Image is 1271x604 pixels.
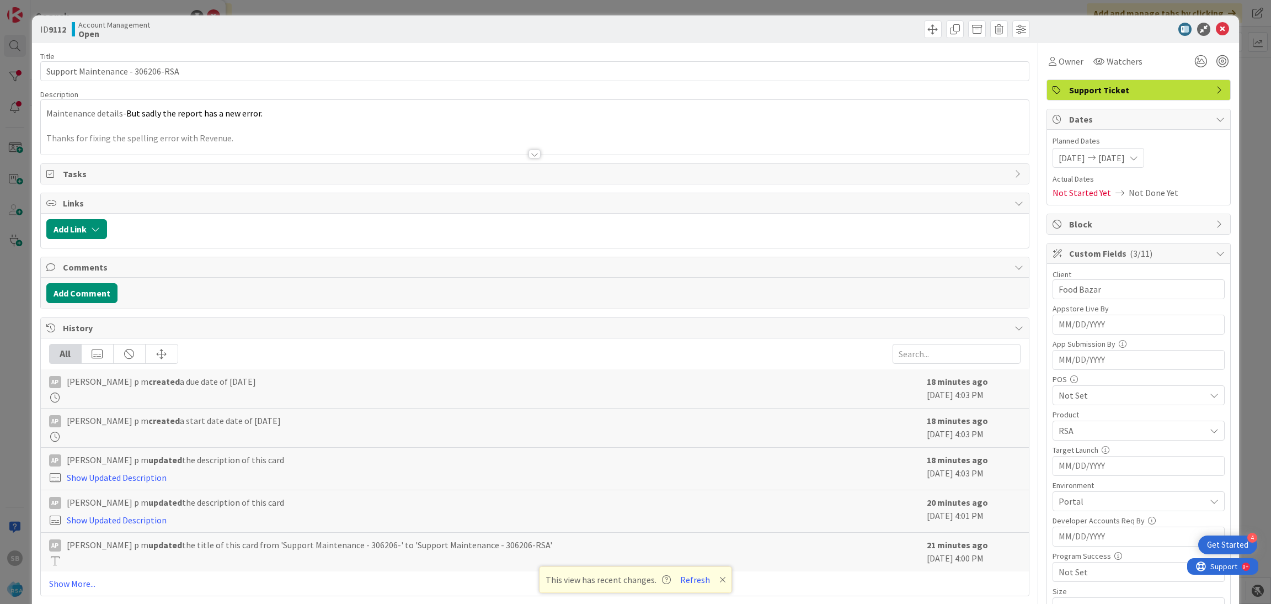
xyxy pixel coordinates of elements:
[40,51,55,61] label: Title
[40,23,66,36] span: ID
[1053,411,1225,418] div: Product
[1059,151,1085,165] span: [DATE]
[1059,527,1219,546] input: MM/DD/YYYY
[1130,248,1152,259] span: ( 3/11 )
[927,497,988,508] b: 20 minutes ago
[927,415,988,426] b: 18 minutes ago
[40,89,78,99] span: Description
[1053,305,1225,312] div: Appstore Live By
[1069,218,1210,231] span: Block
[1059,351,1219,369] input: MM/DD/YYYY
[927,414,1021,442] div: [DATE] 4:03 PM
[46,219,107,239] button: Add Link
[1053,552,1225,560] div: Program Success
[1098,151,1125,165] span: [DATE]
[63,321,1010,335] span: History
[49,454,61,467] div: Ap
[546,573,671,586] span: This view has recent changes.
[67,453,284,467] span: [PERSON_NAME] p m the description of this card
[1053,446,1225,454] div: Target Launch
[1053,517,1225,524] div: Developer Accounts Req By
[1059,55,1083,68] span: Owner
[1059,457,1219,475] input: MM/DD/YYYY
[78,29,150,38] b: Open
[148,454,182,465] b: updated
[49,415,61,427] div: Ap
[1059,389,1205,402] span: Not Set
[67,515,167,526] a: Show Updated Description
[67,538,552,552] span: [PERSON_NAME] p m the title of this card from 'Support Maintenance - 306206-' to 'Support Mainten...
[1053,269,1071,279] label: Client
[1069,83,1210,97] span: Support Ticket
[67,496,284,509] span: [PERSON_NAME] p m the description of this card
[927,375,1021,402] div: [DATE] 4:03 PM
[63,261,1010,274] span: Comments
[148,376,180,387] b: created
[1053,340,1225,348] div: App Submission By
[46,283,118,303] button: Add Comment
[49,24,66,35] b: 9112
[1107,55,1142,68] span: Watchers
[1207,539,1248,550] div: Get Started
[893,344,1021,364] input: Search...
[927,539,988,550] b: 21 minutes ago
[148,497,182,508] b: updated
[1053,481,1225,489] div: Environment
[676,573,714,587] button: Refresh
[1247,533,1257,543] div: 4
[1059,495,1205,508] span: Portal
[1053,135,1225,147] span: Planned Dates
[49,376,61,388] div: Ap
[1069,113,1210,126] span: Dates
[1053,173,1225,185] span: Actual Dates
[148,415,180,426] b: created
[1198,536,1257,554] div: Open Get Started checklist, remaining modules: 4
[148,539,182,550] b: updated
[67,472,167,483] a: Show Updated Description
[1053,186,1111,199] span: Not Started Yet
[49,577,1021,590] a: Show More...
[23,2,50,15] span: Support
[927,538,1021,566] div: [DATE] 4:00 PM
[49,497,61,509] div: Ap
[67,375,256,388] span: [PERSON_NAME] p m a due date of [DATE]
[1059,424,1205,437] span: RSA
[40,61,1030,81] input: type card name here...
[67,414,281,427] span: [PERSON_NAME] p m a start date date of [DATE]
[927,454,988,465] b: 18 minutes ago
[1059,315,1219,334] input: MM/DD/YYYY
[78,20,150,29] span: Account Management
[126,108,263,119] span: But sadly the report has a new error.
[927,376,988,387] b: 18 minutes ago
[927,453,1021,484] div: [DATE] 4:03 PM
[63,197,1010,210] span: Links
[56,4,61,13] div: 9+
[49,539,61,552] div: Ap
[1053,587,1225,595] div: Size
[927,496,1021,527] div: [DATE] 4:01 PM
[1069,247,1210,260] span: Custom Fields
[46,107,1024,120] p: Maintenance details-
[50,345,82,363] div: All
[1059,565,1205,579] span: Not Set
[1129,186,1178,199] span: Not Done Yet
[1053,375,1225,383] div: POS
[63,167,1010,181] span: Tasks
